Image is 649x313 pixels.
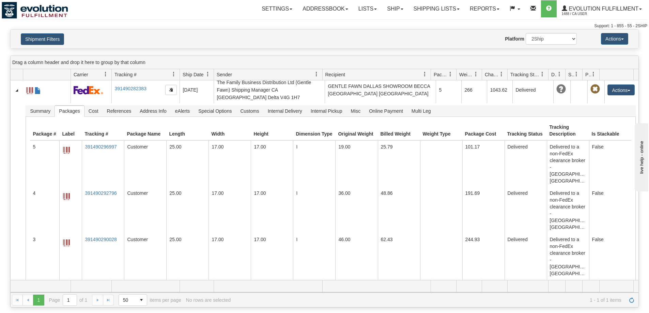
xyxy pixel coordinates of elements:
[462,233,505,280] td: 244.93
[465,0,505,17] a: Reports
[208,141,251,187] td: 17.00
[13,87,20,94] a: Collapse
[251,187,293,233] td: 17.00
[251,233,293,280] td: 17.00
[485,71,499,78] span: Charge
[353,0,382,17] a: Lists
[235,297,621,303] span: 1 - 1 of 1 items
[293,233,335,280] td: I
[562,11,613,17] span: 1488 / CA User
[251,141,293,187] td: 17.00
[496,68,507,80] a: Charge filter column settings
[30,141,59,187] td: 5
[626,295,637,306] a: Refresh
[589,187,631,233] td: False
[171,106,194,116] span: eAlerts
[462,141,505,187] td: 101.17
[208,121,251,141] th: Width
[505,141,547,187] td: Delivered
[11,56,638,69] div: grid grouping header
[436,77,461,103] td: 5
[445,68,456,80] a: Packages filter column settings
[208,233,251,280] td: 17.00
[335,233,377,280] td: 46.00
[537,68,548,80] a: Tracking Status filter column settings
[85,237,117,242] a: 391490290028
[335,141,377,187] td: 19.00
[459,71,474,78] span: Weight
[293,187,335,233] td: I
[462,187,505,233] td: 191.69
[297,0,353,17] a: Addressbook
[136,295,147,306] span: select
[607,84,635,95] button: Actions
[567,6,638,12] span: Evolution Fulfillment
[194,106,236,116] span: Special Options
[346,106,365,116] span: Misc
[5,6,63,11] div: live help - online
[378,141,420,187] td: 25.79
[568,71,574,78] span: Shipment Issues
[590,84,600,94] span: Pickup Not Assigned
[420,121,462,141] th: Weight Type
[325,77,436,103] td: GENTLE FAWN DALLAS SHOWROOM BECCA [GEOGRAPHIC_DATA] [GEOGRAPHIC_DATA]
[547,121,589,141] th: Tracking Description
[165,85,177,95] button: Copy to clipboard
[293,141,335,187] td: I
[633,122,648,191] iframe: chat widget
[136,106,171,116] span: Address Info
[434,71,448,78] span: Packages
[166,141,208,187] td: 25.00
[183,71,203,78] span: Ship Date
[30,121,59,141] th: Package #
[49,294,88,306] span: Page of 1
[257,0,297,17] a: Settings
[461,77,487,103] td: 266
[63,236,70,249] a: Label
[264,106,306,116] span: Internal Delivery
[119,294,147,306] span: Page sizes drop down
[63,295,77,306] input: Page 1
[589,121,631,141] th: Is Stackable
[557,0,647,17] a: Evolution Fulfillment 1488 / CA User
[186,297,231,303] div: No rows are selected
[382,0,408,17] a: Ship
[217,71,232,78] span: Sender
[311,68,322,80] a: Sender filter column settings
[505,121,547,141] th: Tracking Status
[589,141,631,187] td: False
[512,77,553,103] td: Delivered
[33,295,44,306] span: Page 1
[378,187,420,233] td: 48.86
[166,233,208,280] td: 25.00
[85,190,117,196] a: 391490292796
[365,106,407,116] span: Online Payment
[168,68,180,80] a: Tracking # filter column settings
[55,106,84,116] span: Packages
[114,71,137,78] span: Tracking #
[74,71,88,78] span: Carrier
[180,77,214,103] td: [DATE]
[34,84,41,95] a: Commercial Invoice
[74,86,103,94] img: 2 - FedEx Express®
[547,233,589,280] td: Delivered to a non-FedEx clearance broker - [GEOGRAPHIC_DATA], [GEOGRAPHIC_DATA]
[585,71,591,78] span: Pickup Status
[63,143,70,156] a: Label
[487,77,512,103] td: 1043.62
[408,0,465,17] a: Shipping lists
[85,144,117,150] a: 391490296997
[59,121,82,141] th: Label
[114,86,146,91] a: 391490282383
[601,33,628,45] button: Actions
[124,141,166,187] td: Customer
[325,71,345,78] span: Recipient
[202,68,214,80] a: Ship Date filter column settings
[505,233,547,280] td: Delivered
[556,84,566,94] span: Unknown
[2,23,647,29] div: Support: 1 - 855 - 55 - 2SHIP
[82,121,124,141] th: Tracking #
[30,233,59,280] td: 3
[124,233,166,280] td: Customer
[26,84,33,95] a: Label
[378,233,420,280] td: 62.43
